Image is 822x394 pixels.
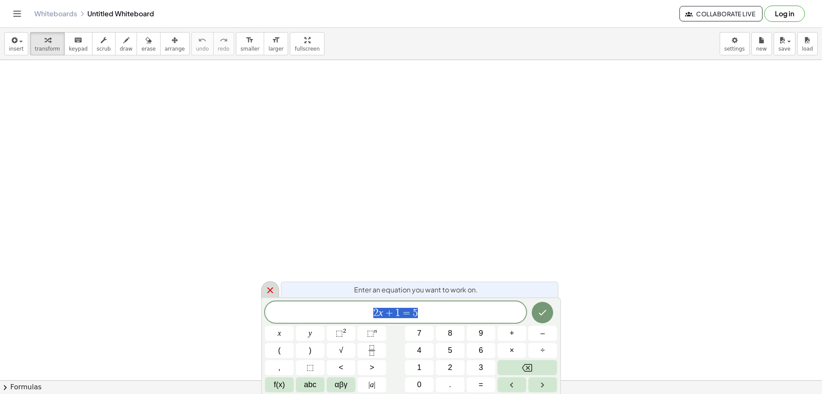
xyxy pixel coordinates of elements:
button: x [265,326,294,341]
button: erase [137,32,160,55]
span: 5 [413,308,418,318]
button: Divide [528,343,557,358]
button: Functions [265,377,294,392]
span: larger [268,46,283,52]
span: × [509,345,514,356]
span: √ [339,345,343,356]
button: Absolute value [357,377,386,392]
span: ⬚ [367,329,374,337]
span: 2 [373,308,378,318]
span: = [400,308,413,318]
span: insert [9,46,24,52]
button: Square root [327,343,355,358]
span: Collaborate Live [687,10,755,18]
span: ⬚ [307,362,314,373]
a: Whiteboards [34,9,77,18]
span: | [374,380,375,389]
span: keypad [69,46,88,52]
button: Greek alphabet [327,377,355,392]
button: Greater than [357,360,386,375]
span: 1 [417,362,421,373]
button: Collaborate Live [679,6,762,21]
button: Plus [497,326,526,341]
button: Squared [327,326,355,341]
span: 6 [479,345,483,356]
button: format_sizelarger [264,32,288,55]
button: keyboardkeypad [64,32,92,55]
span: undo [196,46,209,52]
span: . [449,379,451,391]
span: load [802,46,813,52]
button: 0 [405,377,434,392]
i: format_size [272,35,280,45]
button: draw [115,32,137,55]
button: Superscript [357,326,386,341]
span: new [756,46,767,52]
span: + [383,308,396,318]
span: 1 [395,308,400,318]
button: redoredo [213,32,234,55]
button: Minus [528,326,557,341]
button: scrub [92,32,116,55]
span: Enter an equation you want to work on. [354,285,478,295]
span: 0 [417,379,421,391]
button: fullscreen [290,32,324,55]
span: = [479,379,483,391]
span: ⬚ [336,329,343,337]
button: Right arrow [528,377,557,392]
button: save [774,32,795,55]
button: 4 [405,343,434,358]
span: abc [304,379,316,391]
button: transform [30,32,65,55]
span: save [778,46,790,52]
sup: 2 [343,328,346,334]
span: 2 [448,362,452,373]
button: Placeholder [296,360,325,375]
button: 8 [436,326,465,341]
span: fullscreen [295,46,319,52]
button: Log in [764,6,805,22]
span: arrange [165,46,185,52]
button: 1 [405,360,434,375]
span: 4 [417,345,421,356]
button: format_sizesmaller [236,32,264,55]
i: redo [220,35,228,45]
span: smaller [241,46,259,52]
span: 8 [448,328,452,339]
span: redo [218,46,229,52]
button: ( [265,343,294,358]
button: new [751,32,772,55]
span: – [540,328,545,339]
i: format_size [246,35,254,45]
span: draw [120,46,133,52]
span: , [278,362,280,373]
span: a [369,379,375,391]
button: undoundo [191,32,214,55]
span: 9 [479,328,483,339]
sup: n [374,328,377,334]
span: > [369,362,374,373]
button: . [436,377,465,392]
span: scrub [97,46,111,52]
span: erase [141,46,155,52]
button: settings [720,32,750,55]
button: Times [497,343,526,358]
span: x [278,328,281,339]
span: ÷ [541,345,545,356]
button: y [296,326,325,341]
button: Equals [467,377,495,392]
span: 3 [479,362,483,373]
button: Done [532,302,553,323]
button: Alphabet [296,377,325,392]
button: 5 [436,343,465,358]
var: x [378,307,383,318]
button: ) [296,343,325,358]
button: 2 [436,360,465,375]
span: settings [724,46,745,52]
i: keyboard [74,35,82,45]
button: Fraction [357,343,386,358]
span: ) [309,345,312,356]
button: Left arrow [497,377,526,392]
span: 5 [448,345,452,356]
span: transform [35,46,60,52]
